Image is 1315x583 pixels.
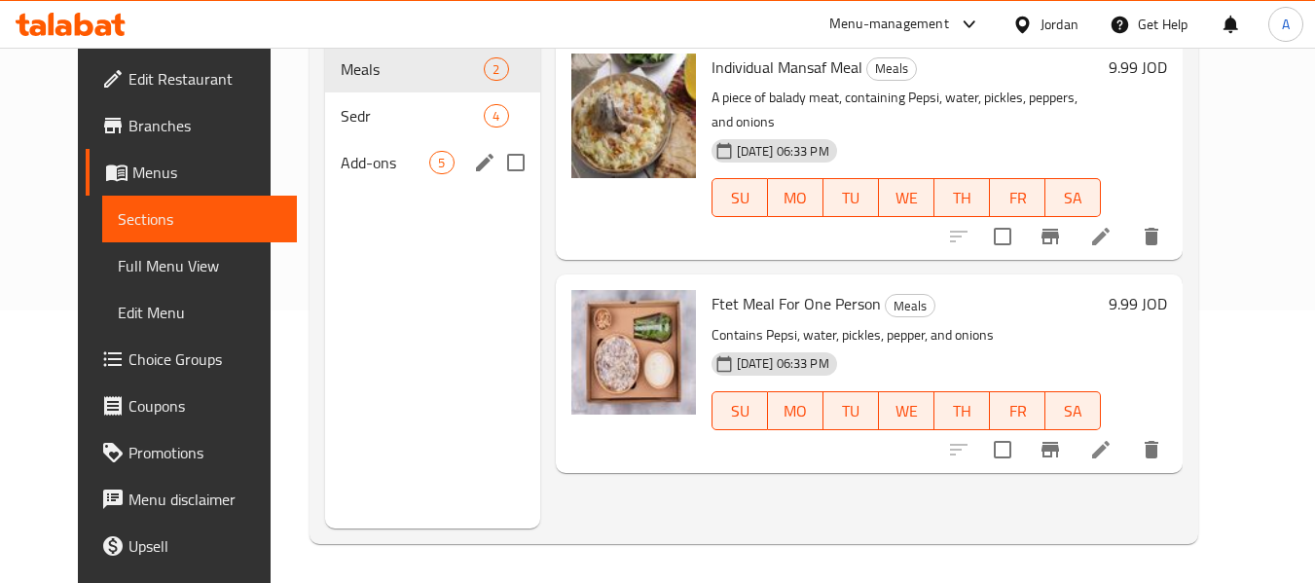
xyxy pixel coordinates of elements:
[571,54,696,178] img: Individual Mansaf Meal
[118,207,282,231] span: Sections
[128,394,282,418] span: Coupons
[712,86,1102,134] p: A piece of balady meat, containing Pepsi, water, pickles, peppers, and onions
[86,523,298,569] a: Upsell
[132,161,282,184] span: Menus
[768,391,823,430] button: MO
[1045,178,1101,217] button: SA
[128,534,282,558] span: Upsell
[887,184,927,212] span: WE
[982,216,1023,257] span: Select to update
[776,397,816,425] span: MO
[1053,397,1093,425] span: SA
[325,46,539,92] div: Meals2
[484,104,508,128] div: items
[879,391,934,430] button: WE
[1128,426,1175,473] button: delete
[86,429,298,476] a: Promotions
[942,184,982,212] span: TH
[982,429,1023,470] span: Select to update
[712,289,881,318] span: Ftet Meal For One Person
[1045,391,1101,430] button: SA
[720,397,760,425] span: SU
[128,488,282,511] span: Menu disclaimer
[1053,184,1093,212] span: SA
[831,184,871,212] span: TU
[429,151,454,174] div: items
[86,149,298,196] a: Menus
[128,67,282,91] span: Edit Restaurant
[430,154,453,172] span: 5
[325,92,539,139] div: Sedr4
[720,184,760,212] span: SU
[712,391,768,430] button: SU
[102,196,298,242] a: Sections
[776,184,816,212] span: MO
[128,441,282,464] span: Promotions
[998,184,1038,212] span: FR
[1109,290,1167,317] h6: 9.99 JOD
[86,55,298,102] a: Edit Restaurant
[325,139,539,186] div: Add-ons5edit
[934,178,990,217] button: TH
[1282,14,1290,35] span: A
[86,383,298,429] a: Coupons
[712,323,1102,347] p: Contains Pepsi, water, pickles, pepper, and onions
[712,178,768,217] button: SU
[829,13,949,36] div: Menu-management
[729,142,837,161] span: [DATE] 06:33 PM
[1109,54,1167,81] h6: 9.99 JOD
[341,57,484,81] span: Meals
[341,104,484,128] span: Sedr
[571,290,696,415] img: Ftet Meal For One Person
[1027,426,1074,473] button: Branch-specific-item
[118,254,282,277] span: Full Menu View
[934,391,990,430] button: TH
[118,301,282,324] span: Edit Menu
[887,397,927,425] span: WE
[1089,438,1113,461] a: Edit menu item
[712,53,862,82] span: Individual Mansaf Meal
[128,347,282,371] span: Choice Groups
[729,354,837,373] span: [DATE] 06:33 PM
[1041,14,1078,35] div: Jordan
[866,57,917,81] div: Meals
[886,295,934,317] span: Meals
[325,38,539,194] nav: Menu sections
[1027,213,1074,260] button: Branch-specific-item
[998,397,1038,425] span: FR
[128,114,282,137] span: Branches
[102,242,298,289] a: Full Menu View
[867,57,916,80] span: Meals
[823,391,879,430] button: TU
[831,397,871,425] span: TU
[879,178,934,217] button: WE
[341,151,429,174] span: Add-ons
[86,336,298,383] a: Choice Groups
[942,397,982,425] span: TH
[823,178,879,217] button: TU
[86,102,298,149] a: Branches
[485,107,507,126] span: 4
[470,148,499,177] button: edit
[102,289,298,336] a: Edit Menu
[990,391,1045,430] button: FR
[485,60,507,79] span: 2
[86,476,298,523] a: Menu disclaimer
[1089,225,1113,248] a: Edit menu item
[885,294,935,317] div: Meals
[1128,213,1175,260] button: delete
[768,178,823,217] button: MO
[990,178,1045,217] button: FR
